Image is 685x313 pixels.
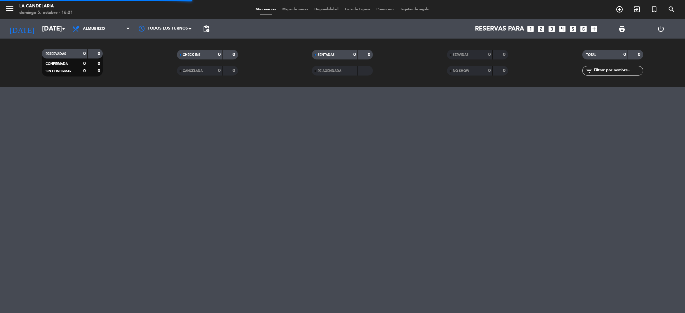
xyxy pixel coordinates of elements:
[279,8,311,11] span: Mapa de mesas
[616,5,623,13] i: add_circle_outline
[233,68,236,73] strong: 0
[318,53,335,57] span: SENTADAS
[318,69,341,73] span: RE AGENDADA
[252,8,279,11] span: Mis reservas
[183,69,203,73] span: CANCELADA
[453,69,469,73] span: NO SHOW
[233,52,236,57] strong: 0
[586,53,596,57] span: TOTAL
[668,5,675,13] i: search
[218,68,221,73] strong: 0
[537,25,545,33] i: looks_two
[83,61,86,66] strong: 0
[397,8,433,11] span: Tarjetas de regalo
[183,53,200,57] span: CHECK INS
[342,8,373,11] span: Lista de Espera
[46,62,68,66] span: CONFIRMADA
[98,61,101,66] strong: 0
[46,70,71,73] span: SIN CONFIRMAR
[373,8,397,11] span: Pre-acceso
[503,52,507,57] strong: 0
[657,25,665,33] i: power_settings_new
[5,4,14,16] button: menu
[218,52,221,57] strong: 0
[650,5,658,13] i: turned_in_not
[475,25,524,33] span: Reservas para
[579,25,588,33] i: looks_6
[353,52,356,57] strong: 0
[83,27,105,31] span: Almuerzo
[19,10,73,16] div: domingo 5. octubre - 16:21
[593,67,643,74] input: Filtrar por nombre...
[453,53,469,57] span: SERVIDAS
[19,3,73,10] div: LA CANDELARIA
[202,25,210,33] span: pending_actions
[83,69,86,73] strong: 0
[488,68,491,73] strong: 0
[618,25,626,33] span: print
[641,19,680,39] div: LOG OUT
[83,51,86,56] strong: 0
[60,25,67,33] i: arrow_drop_down
[98,51,101,56] strong: 0
[46,52,66,56] span: RESERVADAS
[98,69,101,73] strong: 0
[638,52,642,57] strong: 0
[368,52,372,57] strong: 0
[590,25,598,33] i: add_box
[311,8,342,11] span: Disponibilidad
[526,25,535,33] i: looks_one
[623,52,626,57] strong: 0
[503,68,507,73] strong: 0
[488,52,491,57] strong: 0
[548,25,556,33] i: looks_3
[5,4,14,13] i: menu
[633,5,641,13] i: exit_to_app
[585,67,593,75] i: filter_list
[569,25,577,33] i: looks_5
[558,25,566,33] i: looks_4
[5,22,39,36] i: [DATE]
